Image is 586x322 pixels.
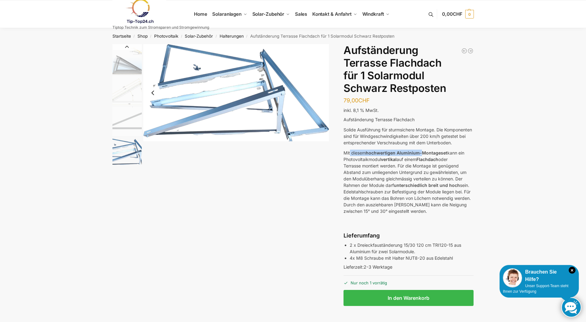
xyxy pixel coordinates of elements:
[148,34,154,39] span: /
[366,150,447,155] strong: hochwertigen Aluminium-Montageset
[111,106,142,137] li: 3 / 4
[416,157,438,162] strong: Flachdach
[112,26,209,29] p: Tiptop Technik zum Stromsparen und Stromgewinnung
[344,290,474,306] button: In den Warenkorb
[362,11,384,17] span: Windkraft
[453,11,462,17] span: CHF
[442,11,462,17] span: 0,00
[143,44,329,141] li: 4 / 4
[292,0,310,28] a: Sales
[185,34,213,39] a: Solar-Zubehör
[178,34,185,39] span: /
[112,44,142,50] button: Previous slide
[394,183,460,188] strong: unterschiedlich breit und hoch
[111,44,142,75] li: 1 / 4
[112,76,142,105] img: Aufständerung -Flachdach
[344,126,474,146] p: Solide Ausführung für sturmsichere Montage. Die Komponenten sind für Windgeschwindigkeiten über 2...
[465,10,474,19] span: 0
[350,242,474,255] li: 2 x Dreieckfauständerung 15/30 120 cm TRI120-15 aus Aluminium für zwei Solarmodule.
[154,34,178,39] a: Photovoltaik
[252,11,285,17] span: Solar-Zubehör
[344,275,474,286] p: Nur noch 1 vorrätig
[112,138,142,167] img: Sturmsichere Aufständerung für 2 Solarmodule
[295,11,307,17] span: Sales
[358,97,370,104] span: CHF
[137,34,148,39] a: Shop
[350,255,474,261] li: 4x M8 Schraube mit Halter NUT8-20 aus Edelstahl
[381,157,397,162] strong: vertikal
[250,0,292,28] a: Solar-Zubehör
[344,116,474,123] p: Aufständerung Terrasse Flachdach
[131,34,137,39] span: /
[344,232,474,239] h4: Lieferumfang
[112,44,142,74] img: Halterung-Terrasse
[112,107,142,136] img: halterung terasse-Flachdach
[344,97,370,104] bdi: 79,00
[101,28,485,44] nav: Breadcrumb
[569,267,575,274] i: Schließen
[310,0,360,28] a: Kontakt & Anfahrt
[442,5,474,23] a: 0,00CHF 0
[112,34,131,39] a: Startseite
[312,11,352,17] span: Kontakt & Anfahrt
[344,108,379,113] span: inkl. 8,1 % MwSt.
[503,268,522,287] img: Customer service
[360,0,392,28] a: Windkraft
[212,11,242,17] span: Solaranlagen
[111,75,142,106] li: 2 / 4
[244,34,250,39] span: /
[210,0,250,28] a: Solaranlagen
[213,34,219,39] span: /
[146,86,159,99] button: Previous slide
[364,264,392,270] span: 2-3 Werktage
[467,48,474,54] a: Halterung für 1 Photovoltaik Modul verstellbar Schwarz
[143,44,329,141] img: Sturmsichere Aufständerung für 2 Solarmodule
[503,268,575,283] div: Brauchen Sie Hilfe?
[344,264,392,270] span: Lieferzeit:
[111,137,142,167] li: 4 / 4
[220,34,244,39] a: Halterungen
[344,150,474,214] p: Mit diesem kann ein Photovoltaikmodul auf einem oder Terrasse montiert werden. Für die Montage is...
[503,284,568,294] span: Unser Support-Team steht Ihnen zur Verfügung
[461,48,467,54] a: Halterung für 2 Photovoltaikmodule verstellbar
[344,44,474,94] h1: Aufständerung Terrasse Flachdach für 1 Solarmodul Schwarz Restposten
